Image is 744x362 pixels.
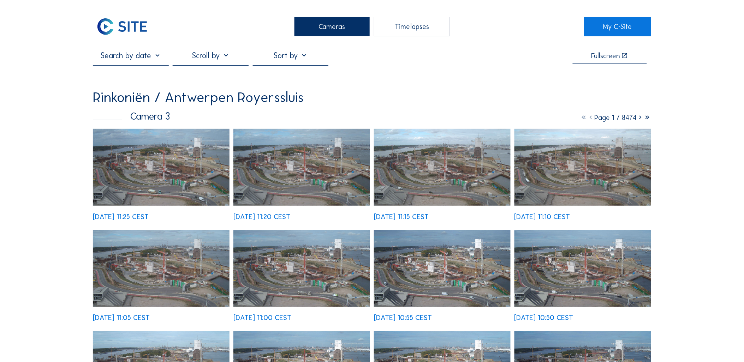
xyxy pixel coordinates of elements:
[374,129,511,206] img: image_52869717
[233,230,370,307] img: image_52869356
[514,129,651,206] img: image_52869662
[233,129,370,206] img: image_52869862
[93,230,230,307] img: image_52869500
[93,213,149,220] div: [DATE] 11:25 CEST
[584,17,651,37] a: My C-Site
[595,113,637,122] span: Page 1 / 8474
[233,314,291,321] div: [DATE] 11:00 CEST
[514,314,573,321] div: [DATE] 10:50 CEST
[374,314,432,321] div: [DATE] 10:55 CEST
[93,51,169,60] input: Search by date 󰅀
[294,17,370,37] div: Cameras
[514,213,570,220] div: [DATE] 11:10 CEST
[93,129,230,206] img: image_52870011
[591,52,620,59] div: Fullscreen
[93,314,150,321] div: [DATE] 11:05 CEST
[374,230,511,307] img: image_52869187
[374,17,450,37] div: Timelapses
[93,17,151,37] img: C-SITE Logo
[374,213,429,220] div: [DATE] 11:15 CEST
[514,230,651,307] img: image_52869031
[93,111,170,121] div: Camera 3
[233,213,290,220] div: [DATE] 11:20 CEST
[93,90,304,104] div: Rinkoniën / Antwerpen Royerssluis
[93,17,160,37] a: C-SITE Logo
